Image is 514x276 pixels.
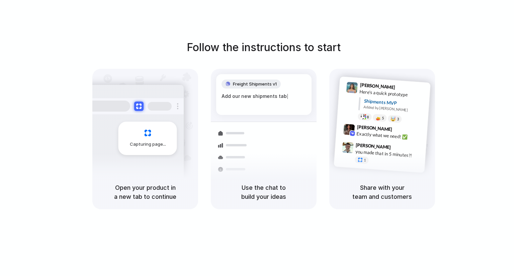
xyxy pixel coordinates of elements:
[364,158,366,162] span: 1
[233,81,277,88] span: Freight Shipments v1
[222,93,306,100] div: Add our new shipments tab
[356,141,391,151] span: [PERSON_NAME]
[391,116,396,121] div: 🤯
[397,117,399,121] span: 3
[363,104,425,114] div: Added by [PERSON_NAME]
[394,126,408,134] span: 9:42 AM
[130,141,167,148] span: Capturing page
[360,81,395,91] span: [PERSON_NAME]
[187,39,341,55] h1: Follow the instructions to start
[100,183,190,201] h5: Open your product in a new tab to continue
[357,123,392,133] span: [PERSON_NAME]
[367,115,369,119] span: 8
[356,130,423,141] div: Exactly what we need! ✅
[359,88,426,99] div: Here's a quick prototype
[364,97,426,108] div: Shipments MVP
[382,116,384,120] span: 5
[397,84,411,92] span: 9:41 AM
[355,148,422,159] div: you made that in 5 minutes?!
[219,183,309,201] h5: Use the chat to build your ideas
[337,183,427,201] h5: Share with your team and customers
[393,144,407,152] span: 9:47 AM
